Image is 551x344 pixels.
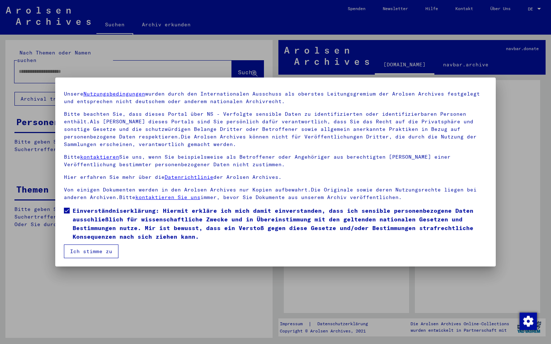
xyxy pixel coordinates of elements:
button: Ich stimme zu [64,244,118,258]
img: Modification du consentement [520,313,537,330]
span: Einverständniserklärung: Hiermit erkläre ich mich damit einverstanden, dass ich sensible personen... [73,206,487,241]
p: Bitte beachten Sie, dass dieses Portal über NS - Verfolgte sensible Daten zu identifizierten oder... [64,110,487,148]
div: Modification du consentement [519,312,537,330]
a: kontaktieren [80,154,119,160]
p: Unsere wurden durch den Internationalen Ausschuss als oberstes Leitungsgremium der Arolsen Archiv... [64,90,487,105]
a: Datenrichtlinie [165,174,213,180]
a: kontaktieren Sie uns [135,194,200,200]
p: Bitte Sie uns, wenn Sie beispielsweise als Betroffener oder Angehöriger aus berechtigten [PERSON_... [64,153,487,168]
a: Nutzungsbedingungen [83,91,145,97]
p: Hier erfahren Sie mehr über die der Arolsen Archives. [64,173,487,181]
p: Von einigen Dokumenten werden in den Arolsen Archives nur Kopien aufbewahrt.Die Originale sowie d... [64,186,487,201]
